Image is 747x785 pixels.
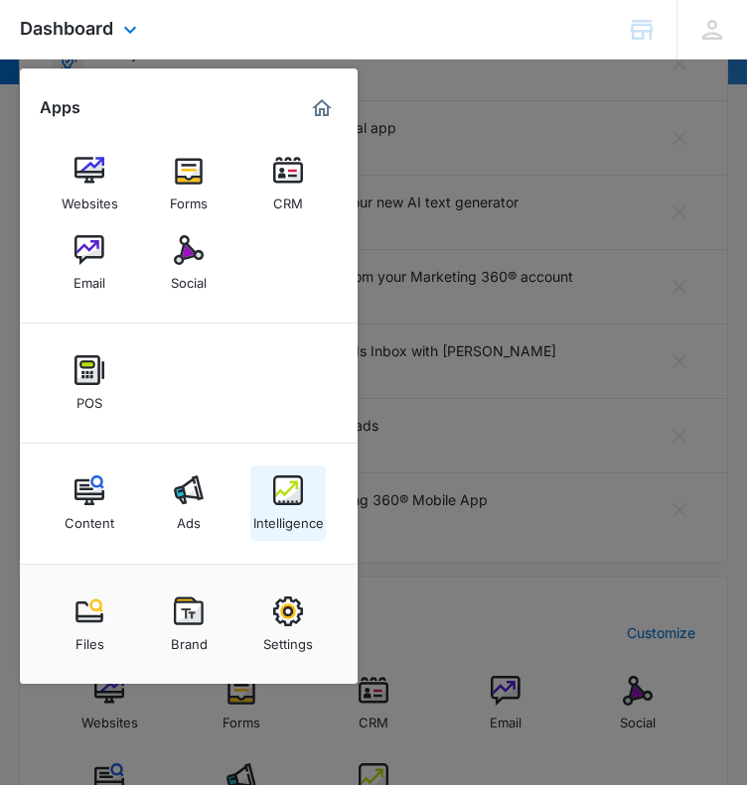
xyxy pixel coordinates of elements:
[171,265,207,291] div: Social
[40,98,80,117] h2: Apps
[151,587,226,662] a: Brand
[75,626,104,652] div: Files
[250,465,326,541] a: Intelligence
[263,626,313,652] div: Settings
[250,146,326,221] a: CRM
[306,92,338,124] a: Marketing 360® Dashboard
[20,18,113,39] span: Dashboard
[170,186,208,211] div: Forms
[74,265,105,291] div: Email
[171,626,208,652] div: Brand
[52,345,127,421] a: POS
[151,146,226,221] a: Forms
[52,146,127,221] a: Websites
[151,225,226,301] a: Social
[253,505,324,531] div: Intelligence
[62,186,118,211] div: Websites
[52,465,127,541] a: Content
[151,465,226,541] a: Ads
[177,505,201,531] div: Ads
[65,505,114,531] div: Content
[76,385,102,411] div: POS
[250,587,326,662] a: Settings
[273,186,303,211] div: CRM
[52,587,127,662] a: Files
[52,225,127,301] a: Email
